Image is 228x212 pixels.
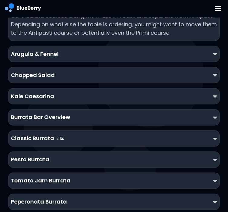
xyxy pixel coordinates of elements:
img: down chevron [213,114,217,121]
p: Burrata Bar Overview [11,113,70,122]
img: down chevron [213,51,217,57]
div: 2 [57,136,64,141]
img: down chevron [213,72,217,79]
p: Arugula & Fennel [11,50,59,58]
img: down chevron [213,136,217,142]
p: Peperonata Burrata [11,198,67,206]
p: Chopped Salad [11,71,55,79]
img: hamburger [215,5,221,12]
p: Classic Burrata [11,134,54,143]
img: image [60,137,64,140]
img: down chevron [213,157,217,163]
img: down chevron [213,93,217,100]
p: Tomato Jam Burrata [11,177,70,185]
p: Kale Caesarina [11,92,54,101]
p: Pesto Burrata [11,156,49,164]
img: down chevron [213,178,217,184]
img: down chevron [213,199,217,205]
